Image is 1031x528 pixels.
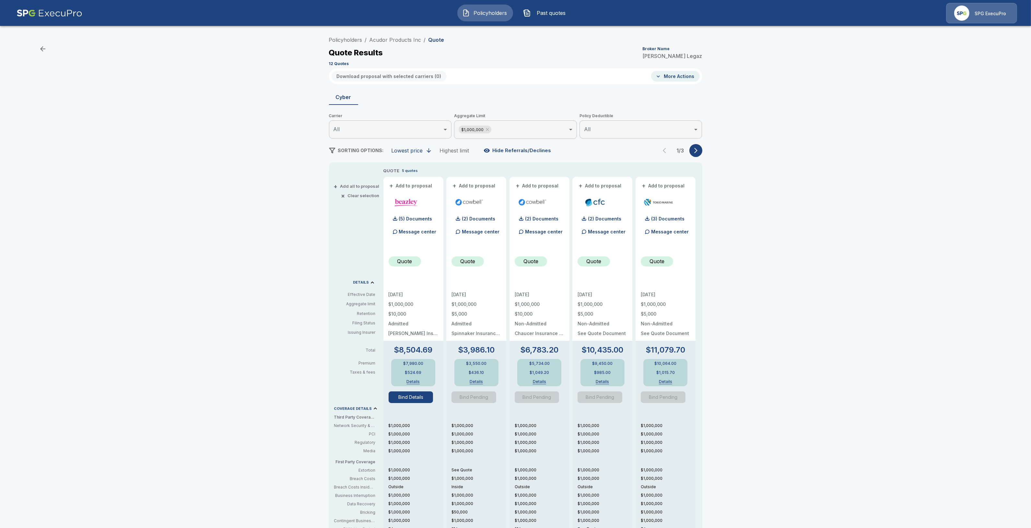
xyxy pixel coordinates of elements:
[353,281,369,284] p: DETAILS
[469,371,484,375] p: $436.10
[369,37,421,43] a: Acudor Products Inc
[518,5,574,21] button: Past quotes IconPast quotes
[578,518,632,523] p: $1,000,000
[459,126,486,133] span: $1,000,000
[390,184,393,188] span: +
[641,423,696,429] p: $1,000,000
[651,217,685,221] p: (3) Documents
[588,228,626,235] p: Message center
[334,330,376,335] p: Issuing Insurer
[394,346,433,354] p: $8,504.69
[338,148,384,153] span: SORTING OPTIONS:
[578,484,632,490] p: Outside
[405,371,422,375] p: $524.69
[335,184,380,188] button: +Add all to proposal
[460,257,475,265] p: Quote
[397,257,412,265] p: Quote
[389,391,438,403] span: Bind Details
[454,113,577,119] span: Aggregate Limit
[515,509,569,515] p: $1,000,000
[578,391,627,403] span: Another Quote Requested To Bind
[954,6,969,21] img: Agency Icon
[452,184,456,188] span: +
[578,476,632,481] p: $1,000,000
[523,9,531,17] img: Past quotes Icon
[399,228,437,235] p: Message center
[466,362,486,365] p: $3,550.00
[641,484,696,490] p: Outside
[578,467,632,473] p: $1,000,000
[451,312,501,316] p: $5,000
[17,3,82,23] img: AA Logo
[641,440,696,445] p: $1,000,000
[334,493,376,499] p: Business Interruption: Covers lost profits incurred due to not operating
[594,371,611,375] p: $985.00
[389,292,438,297] p: [DATE]
[462,217,495,221] p: (2) Documents
[641,476,696,481] p: $1,000,000
[454,197,484,207] img: cowbellp100
[383,168,400,174] p: QUOTE
[578,312,627,316] p: $5,000
[389,391,433,403] button: Bind Details
[403,362,423,365] p: $7,980.00
[578,331,627,336] p: See Quote Document
[334,414,381,420] p: Third Party Coverage
[389,509,443,515] p: $1,000,000
[451,509,506,515] p: $50,000
[402,168,418,174] p: 5 quotes
[389,182,434,189] button: +Add to proposal
[399,217,432,221] p: (5) Documents
[334,184,338,188] span: +
[451,492,506,498] p: $1,000,000
[946,3,1017,23] a: Agency IconSPG ExecuPro
[334,440,376,445] p: Regulatory: In case you're fined by regulators (e.g., for breaching consumer privacy)
[579,184,582,188] span: +
[451,448,506,454] p: $1,000,000
[389,484,443,490] p: Outside
[329,36,444,44] nav: breadcrumb
[580,113,702,119] span: Policy Deductible
[578,448,632,454] p: $1,000,000
[584,126,591,132] span: All
[515,440,569,445] p: $1,000,000
[641,331,690,336] p: See Quote Document
[424,36,426,44] li: /
[578,182,623,189] button: +Add to proposal
[586,257,601,265] p: Quote
[329,62,349,66] p: 12 Quotes
[451,518,506,523] p: $1,000,000
[515,492,569,498] p: $1,000,000
[578,509,632,515] p: $1,000,000
[389,312,438,316] p: $10,000
[515,518,569,523] p: $1,000,000
[389,331,438,336] p: Beazley Insurance Company, Inc.
[389,492,443,498] p: $1,000,000
[451,501,506,507] p: $1,000,000
[329,37,362,43] a: Policyholders
[515,467,569,473] p: $1,000,000
[440,147,469,154] div: Highest limit
[652,380,678,384] button: Details
[462,9,470,17] img: Policyholders Icon
[458,346,495,354] p: $3,986.10
[641,312,690,316] p: $5,000
[334,484,376,490] p: Breach Costs Inside/Outside: Will the breach costs erode the aggregate limit (inside) or are sepa...
[515,312,564,316] p: $10,000
[515,484,569,490] p: Outside
[580,197,610,207] img: cfccyber
[641,448,696,454] p: $1,000,000
[641,501,696,507] p: $1,000,000
[578,292,627,297] p: [DATE]
[462,228,499,235] p: Message center
[365,36,367,44] li: /
[334,459,381,465] p: First Party Coverage
[656,371,675,375] p: $1,015.70
[334,518,376,524] p: Contingent Business Interruption: Losses from an interruption in 3rd party computer services or s...
[459,126,491,133] div: $1,000,000
[517,197,547,207] img: cowbellp250
[457,5,513,21] button: Policyholders IconPolicyholders
[515,391,564,403] span: Another Quote Requested To Bind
